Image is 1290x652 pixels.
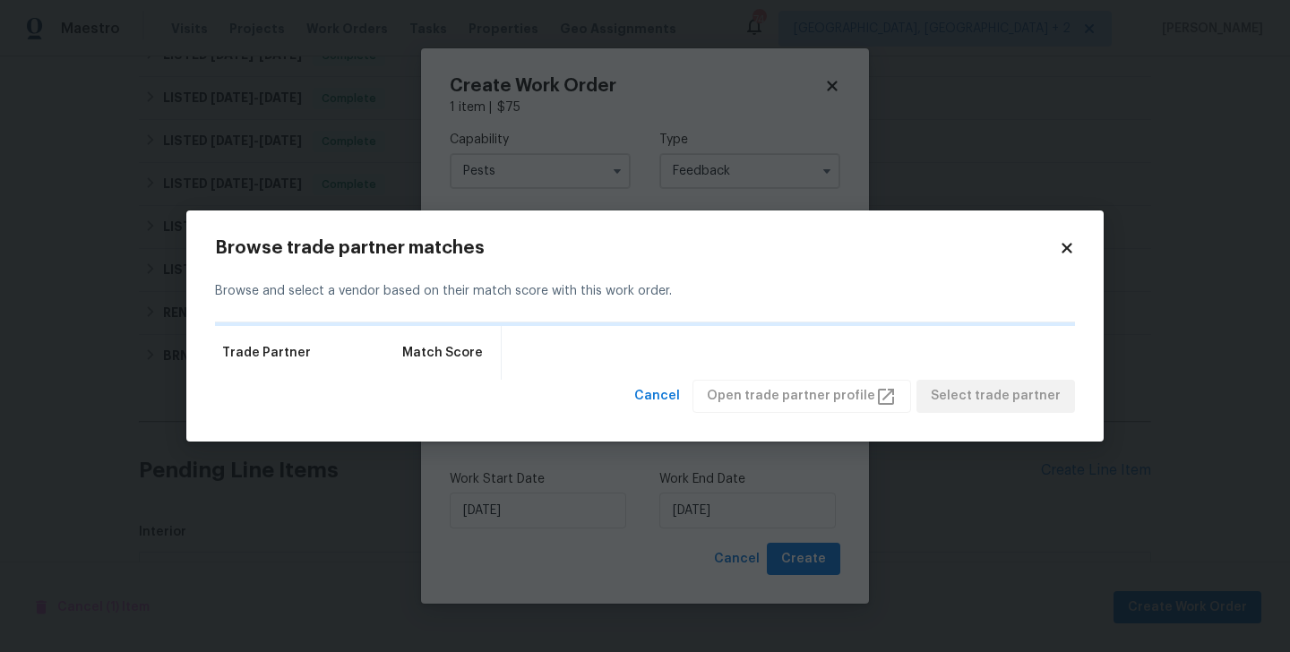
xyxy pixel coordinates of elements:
[627,380,687,413] button: Cancel
[215,261,1075,322] div: Browse and select a vendor based on their match score with this work order.
[222,344,311,362] span: Trade Partner
[215,239,1059,257] h2: Browse trade partner matches
[634,385,680,407] span: Cancel
[402,344,483,362] span: Match Score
